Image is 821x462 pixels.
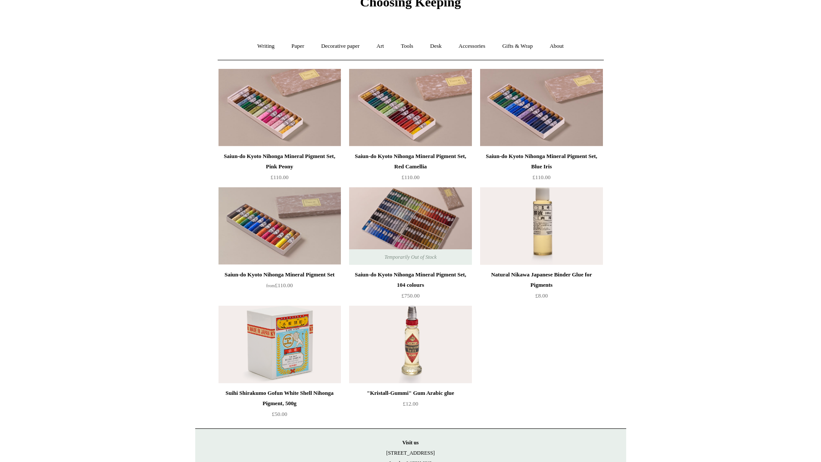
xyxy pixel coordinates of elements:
[284,35,312,58] a: Paper
[221,270,339,280] div: Saiun-do Kyoto Nihonga Mineral Pigment Set
[535,292,548,299] span: £8.00
[219,388,341,423] a: Suihi Shirakumo Gofun White Shell Nihonga Pigment, 500g £50.00
[533,174,551,180] span: £110.00
[272,411,287,417] span: £50.00
[494,35,540,58] a: Gifts & Wrap
[219,187,341,265] img: Saiun-do Kyoto Nihonga Mineral Pigment Set
[349,151,471,186] a: Saiun-do Kyoto Nihonga Mineral Pigment Set, Red Camellia £110.00
[376,249,445,265] span: Temporarily Out of Stock
[402,174,420,180] span: £110.00
[219,306,341,383] img: Suihi Shirakumo Gofun White Shell Nihonga Pigment, 500g
[219,69,341,146] a: Saiun-do Kyoto Nihonga Mineral Pigment Set, Pink Peony Saiun-do Kyoto Nihonga Mineral Pigment Set...
[266,282,293,288] span: £110.00
[393,35,421,58] a: Tools
[401,292,419,299] span: £750.00
[351,270,469,290] div: Saiun-do Kyoto Nihonga Mineral Pigment Set, 104 colours
[349,69,471,146] img: Saiun-do Kyoto Nihonga Mineral Pigment Set, Red Camellia
[349,187,471,265] img: Saiun-do Kyoto Nihonga Mineral Pigment Set, 104 colours
[480,270,602,305] a: Natural Nikawa Japanese Binder Glue for Pigments £8.00
[219,270,341,305] a: Saiun-do Kyoto Nihonga Mineral Pigment Set from£110.00
[480,187,602,265] a: Natural Nikawa Japanese Binder Glue for Pigments Natural Nikawa Japanese Binder Glue for Pigments
[403,440,419,446] strong: Visit us
[403,400,418,407] span: £12.00
[313,35,367,58] a: Decorative paper
[351,151,469,172] div: Saiun-do Kyoto Nihonga Mineral Pigment Set, Red Camellia
[349,388,471,423] a: "Kristall-Gummi" Gum Arabic glue £12.00
[360,2,461,8] a: Choosing Keeping
[422,35,450,58] a: Desk
[480,187,602,265] img: Natural Nikawa Japanese Binder Glue for Pigments
[219,69,341,146] img: Saiun-do Kyoto Nihonga Mineral Pigment Set, Pink Peony
[349,69,471,146] a: Saiun-do Kyoto Nihonga Mineral Pigment Set, Red Camellia Saiun-do Kyoto Nihonga Mineral Pigment S...
[369,35,392,58] a: Art
[219,187,341,265] a: Saiun-do Kyoto Nihonga Mineral Pigment Set Saiun-do Kyoto Nihonga Mineral Pigment Set
[266,283,275,288] span: from
[219,151,341,186] a: Saiun-do Kyoto Nihonga Mineral Pigment Set, Pink Peony £110.00
[349,306,471,383] img: "Kristall-Gummi" Gum Arabic glue
[221,151,339,172] div: Saiun-do Kyoto Nihonga Mineral Pigment Set, Pink Peony
[482,151,600,172] div: Saiun-do Kyoto Nihonga Mineral Pigment Set, Blue Iris
[351,388,469,398] div: "Kristall-Gummi" Gum Arabic glue
[221,388,339,409] div: Suihi Shirakumo Gofun White Shell Nihonga Pigment, 500g
[451,35,493,58] a: Accessories
[480,69,602,146] img: Saiun-do Kyoto Nihonga Mineral Pigment Set, Blue Iris
[349,187,471,265] a: Saiun-do Kyoto Nihonga Mineral Pigment Set, 104 colours Saiun-do Kyoto Nihonga Mineral Pigment Se...
[542,35,571,58] a: About
[250,35,282,58] a: Writing
[482,270,600,290] div: Natural Nikawa Japanese Binder Glue for Pigments
[480,69,602,146] a: Saiun-do Kyoto Nihonga Mineral Pigment Set, Blue Iris Saiun-do Kyoto Nihonga Mineral Pigment Set,...
[480,151,602,186] a: Saiun-do Kyoto Nihonga Mineral Pigment Set, Blue Iris £110.00
[349,306,471,383] a: "Kristall-Gummi" Gum Arabic glue "Kristall-Gummi" Gum Arabic glue
[271,174,289,180] span: £110.00
[349,270,471,305] a: Saiun-do Kyoto Nihonga Mineral Pigment Set, 104 colours £750.00
[219,306,341,383] a: Suihi Shirakumo Gofun White Shell Nihonga Pigment, 500g Suihi Shirakumo Gofun White Shell Nihonga...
